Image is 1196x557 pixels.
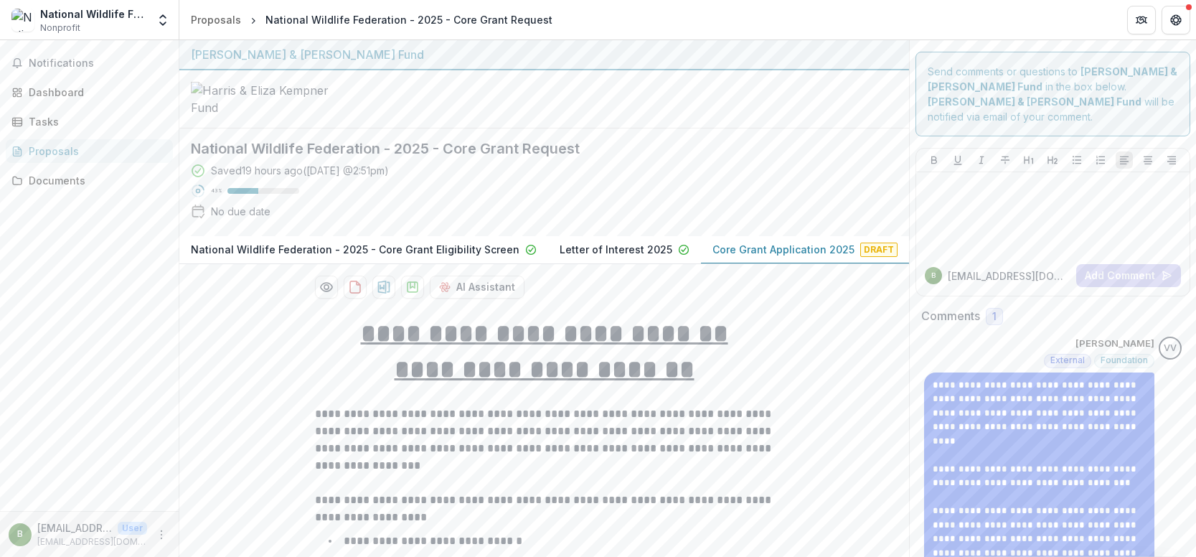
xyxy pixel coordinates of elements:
div: Vivian Victoria [1164,344,1177,353]
button: Italicize [973,151,990,169]
img: Harris & Eliza Kempner Fund [191,82,334,116]
button: Bold [926,151,943,169]
strong: [PERSON_NAME] & [PERSON_NAME] Fund [928,95,1141,108]
button: Preview 9365b0ed-49ba-41e6-a396-fcaf2375e922-2.pdf [315,276,338,299]
img: National Wildlife Federation [11,9,34,32]
span: Nonprofit [40,22,80,34]
div: Proposals [191,12,241,27]
div: Documents [29,173,161,188]
a: Dashboard [6,80,173,104]
span: Notifications [29,57,167,70]
button: Strike [997,151,1014,169]
span: Draft [860,243,898,257]
p: [PERSON_NAME] [1075,337,1154,351]
h2: Comments [921,309,980,323]
div: Dashboard [29,85,161,100]
button: Ordered List [1092,151,1109,169]
button: Bullet List [1068,151,1086,169]
button: Heading 1 [1020,151,1037,169]
div: No due date [211,204,270,219]
p: User [118,522,147,535]
span: 1 [992,311,997,323]
button: Align Center [1139,151,1157,169]
button: Align Left [1116,151,1133,169]
h2: National Wildlife Federation - 2025 - Core Grant Request [191,140,875,157]
p: 43 % [211,186,222,196]
div: National Wildlife Federation - 2025 - Core Grant Request [265,12,552,27]
div: bertrandd@nwf.org [17,530,23,539]
button: Underline [949,151,966,169]
div: Saved 19 hours ago ( [DATE] @ 2:51pm ) [211,163,389,178]
a: Proposals [6,139,173,163]
span: Foundation [1101,355,1148,365]
a: Documents [6,169,173,192]
button: More [153,526,170,543]
nav: breadcrumb [185,9,558,30]
p: [EMAIL_ADDRESS][DOMAIN_NAME] [948,268,1070,284]
p: National Wildlife Federation - 2025 - Core Grant Eligibility Screen [191,242,519,257]
button: Heading 2 [1044,151,1061,169]
div: Tasks [29,114,161,129]
button: Open entity switcher [153,6,173,34]
button: Align Right [1163,151,1180,169]
p: Letter of Interest 2025 [560,242,672,257]
a: Tasks [6,110,173,134]
div: bertrandd@nwf.org [931,272,936,279]
button: download-proposal [401,276,424,299]
span: External [1050,355,1085,365]
button: Add Comment [1076,264,1181,287]
button: Partners [1127,6,1156,34]
button: Notifications [6,52,173,75]
p: [EMAIL_ADDRESS][DOMAIN_NAME] [37,520,112,535]
p: Core Grant Application 2025 [712,242,854,257]
div: National Wildlife Federation [40,6,147,22]
a: Proposals [185,9,247,30]
div: Send comments or questions to in the box below. will be notified via email of your comment. [915,52,1190,136]
button: AI Assistant [430,276,524,299]
button: download-proposal [372,276,395,299]
button: Get Help [1162,6,1190,34]
div: [PERSON_NAME] & [PERSON_NAME] Fund [191,46,898,63]
button: download-proposal [344,276,367,299]
div: Proposals [29,144,161,159]
p: [EMAIL_ADDRESS][DOMAIN_NAME] [37,535,147,548]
